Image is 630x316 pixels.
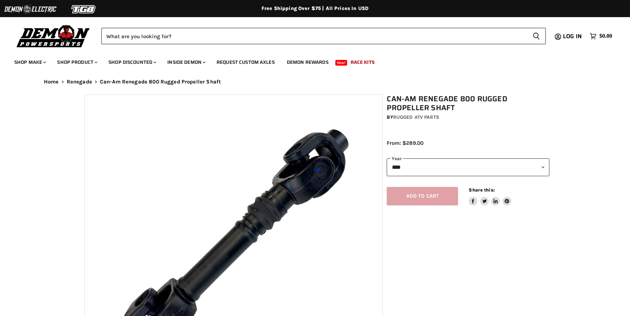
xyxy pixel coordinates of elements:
[586,31,616,41] a: $0.00
[30,79,600,85] nav: Breadcrumbs
[345,55,380,70] a: Race Kits
[103,55,161,70] a: Shop Discounted
[387,113,549,121] div: by
[9,52,610,70] ul: Main menu
[101,28,527,44] input: Search
[469,187,511,206] aside: Share this:
[335,60,347,66] span: New!
[14,23,92,49] img: Demon Powersports
[563,32,582,41] span: Log in
[100,79,221,85] span: Can-Am Renegade 800 Rugged Propeller Shaft
[393,114,439,120] a: Rugged ATV Parts
[599,33,612,40] span: $0.00
[101,28,546,44] form: Product
[281,55,334,70] a: Demon Rewards
[560,33,586,40] a: Log in
[527,28,546,44] button: Search
[387,140,423,146] span: From: $289.00
[387,158,549,176] select: year
[469,187,494,193] span: Share this:
[162,55,210,70] a: Inside Demon
[44,79,59,85] a: Home
[30,5,600,12] div: Free Shipping Over $75 | All Prices In USD
[57,2,111,16] img: TGB Logo 2
[211,55,280,70] a: Request Custom Axles
[387,95,549,112] h1: Can-Am Renegade 800 Rugged Propeller Shaft
[52,55,102,70] a: Shop Product
[9,55,50,70] a: Shop Make
[4,2,57,16] img: Demon Electric Logo 2
[67,79,92,85] a: Renegade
